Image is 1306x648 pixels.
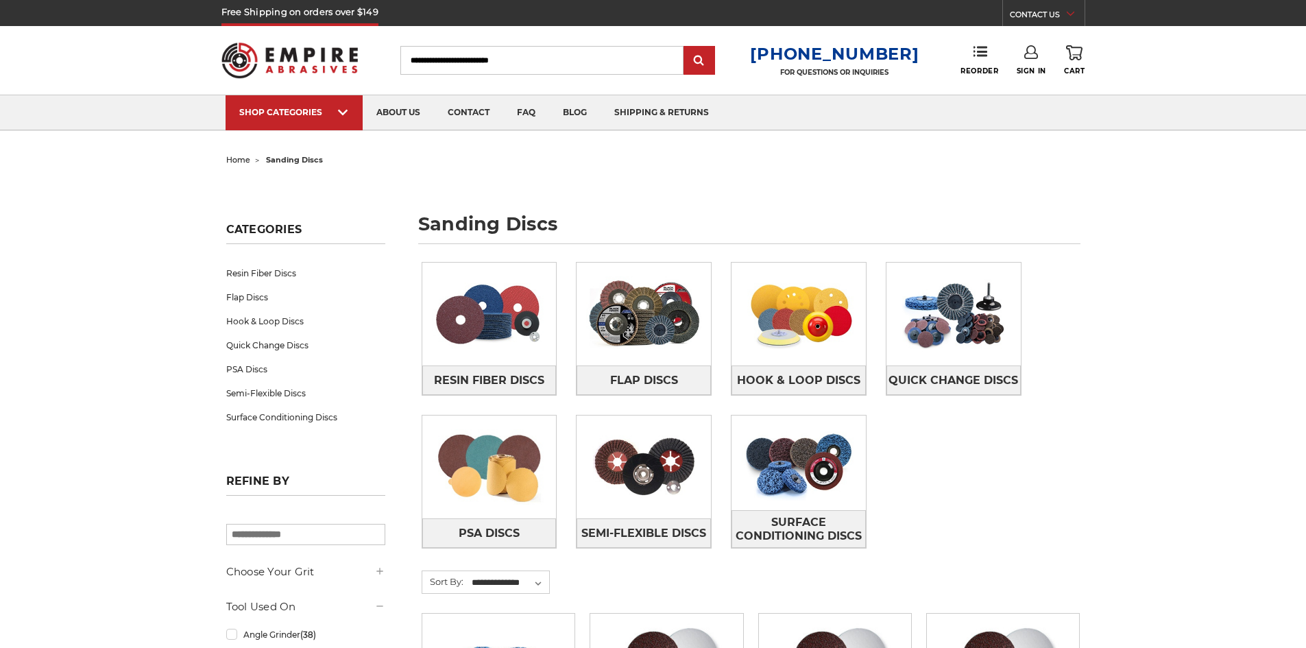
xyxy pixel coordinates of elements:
[886,365,1021,395] a: Quick Change Discs
[731,267,866,361] img: Hook & Loop Discs
[577,420,711,514] img: Semi-Flexible Discs
[1064,45,1085,75] a: Cart
[750,44,919,64] a: [PHONE_NUMBER]
[581,522,706,545] span: Semi-Flexible Discs
[610,369,678,392] span: Flap Discs
[266,155,323,165] span: sanding discs
[226,155,250,165] a: home
[1010,7,1085,26] a: CONTACT US
[226,564,385,580] h5: Choose Your Grit
[960,45,998,75] a: Reorder
[732,511,865,548] span: Surface Conditioning Discs
[470,573,549,593] select: Sort By:
[1017,67,1046,75] span: Sign In
[601,95,723,130] a: shipping & returns
[226,475,385,496] h5: Refine by
[226,333,385,357] a: Quick Change Discs
[503,95,549,130] a: faq
[737,369,860,392] span: Hook & Loop Discs
[226,285,385,309] a: Flap Discs
[226,599,385,615] h5: Tool Used On
[750,68,919,77] p: FOR QUESTIONS OR INQUIRIES
[434,95,503,130] a: contact
[418,215,1080,244] h1: sanding discs
[1064,67,1085,75] span: Cart
[731,416,866,510] img: Surface Conditioning Discs
[422,518,557,548] a: PSA Discs
[549,95,601,130] a: blog
[731,510,866,548] a: Surface Conditioning Discs
[226,261,385,285] a: Resin Fiber Discs
[226,357,385,381] a: PSA Discs
[577,365,711,395] a: Flap Discs
[459,522,520,545] span: PSA Discs
[221,34,359,87] img: Empire Abrasives
[226,623,385,647] a: Angle Grinder(38)
[434,369,544,392] span: Resin Fiber Discs
[226,381,385,405] a: Semi-Flexible Discs
[960,67,998,75] span: Reorder
[731,365,866,395] a: Hook & Loop Discs
[886,267,1021,361] img: Quick Change Discs
[577,518,711,548] a: Semi-Flexible Discs
[422,420,557,514] img: PSA Discs
[686,47,713,75] input: Submit
[422,365,557,395] a: Resin Fiber Discs
[888,369,1018,392] span: Quick Change Discs
[226,405,385,429] a: Surface Conditioning Discs
[422,267,557,361] img: Resin Fiber Discs
[226,223,385,244] h5: Categories
[577,267,711,361] img: Flap Discs
[422,571,463,592] label: Sort By:
[363,95,434,130] a: about us
[239,107,349,117] div: SHOP CATEGORIES
[300,629,316,640] span: (38)
[226,309,385,333] a: Hook & Loop Discs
